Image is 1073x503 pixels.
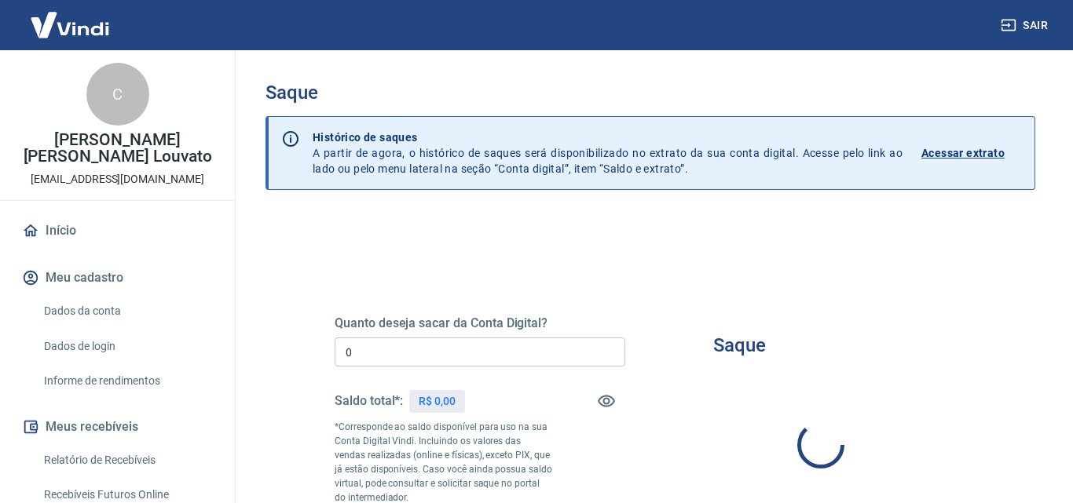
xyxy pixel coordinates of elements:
[921,145,1005,161] p: Acessar extrato
[335,393,403,409] h5: Saldo total*:
[713,334,766,356] h3: Saque
[998,11,1054,40] button: Sair
[19,410,216,444] button: Meus recebíveis
[38,330,216,363] a: Dados de login
[921,129,1022,177] a: Acessar extrato
[266,82,1035,104] h3: Saque
[13,132,222,165] p: [PERSON_NAME] [PERSON_NAME] Louvato
[31,171,204,188] p: [EMAIL_ADDRESS][DOMAIN_NAME]
[38,295,216,327] a: Dados da conta
[19,213,216,248] a: Início
[313,129,903,177] p: A partir de agora, o histórico de saques será disponibilizado no extrato da sua conta digital. Ac...
[335,315,625,331] h5: Quanto deseja sacar da Conta Digital?
[419,393,456,410] p: R$ 0,00
[38,444,216,476] a: Relatório de Recebíveis
[19,261,216,295] button: Meu cadastro
[86,63,149,126] div: C
[19,1,121,49] img: Vindi
[38,365,216,397] a: Informe de rendimentos
[313,129,903,145] p: Histórico de saques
